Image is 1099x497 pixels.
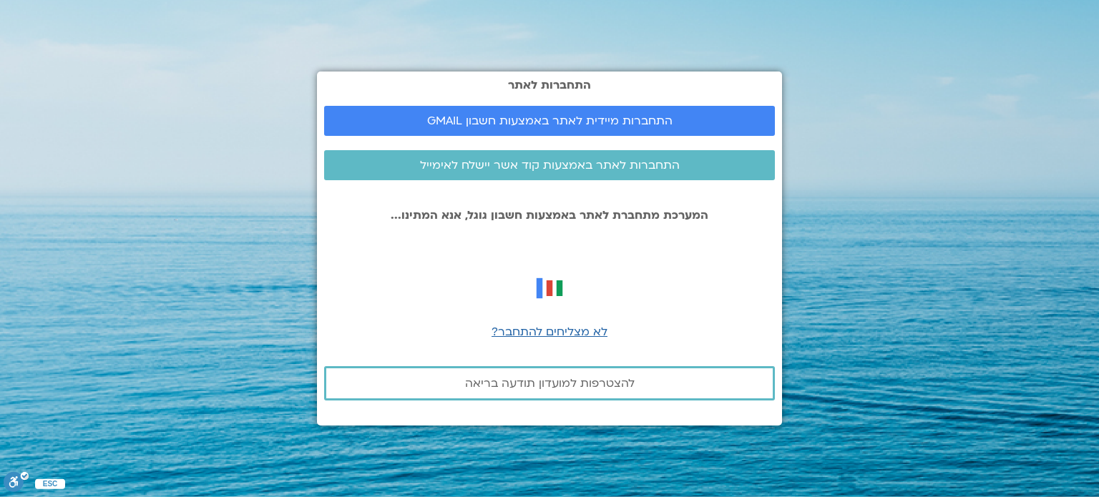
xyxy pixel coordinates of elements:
[324,150,775,180] a: התחברות לאתר באמצעות קוד אשר יישלח לאימייל
[324,106,775,136] a: התחברות מיידית לאתר באמצעות חשבון GMAIL
[420,159,680,172] span: התחברות לאתר באמצעות קוד אשר יישלח לאימייל
[465,377,635,390] span: להצטרפות למועדון תודעה בריאה
[324,209,775,222] p: המערכת מתחברת לאתר באמצעות חשבון גוגל, אנא המתינו...
[324,366,775,400] a: להצטרפות למועדון תודעה בריאה
[492,324,607,340] a: לא מצליחים להתחבר?
[427,114,673,127] span: התחברות מיידית לאתר באמצעות חשבון GMAIL
[324,79,775,92] h2: התחברות לאתר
